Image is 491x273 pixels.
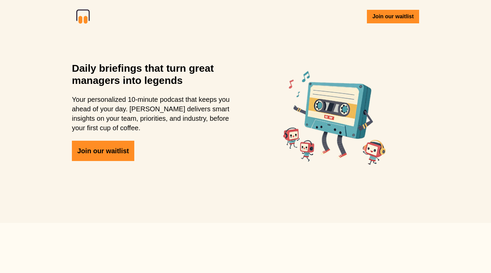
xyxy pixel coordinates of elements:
[274,43,396,180] img: Cassette hero image
[367,10,419,23] button: Join our waitlist
[72,5,113,28] img: Cassette logo
[72,95,240,133] p: Your personalized 10-minute podcast that keeps you ahead of your day. [PERSON_NAME] delivers smar...
[72,62,240,87] h1: Daily briefings that turn great managers into legends
[72,141,134,161] button: Join our waitlist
